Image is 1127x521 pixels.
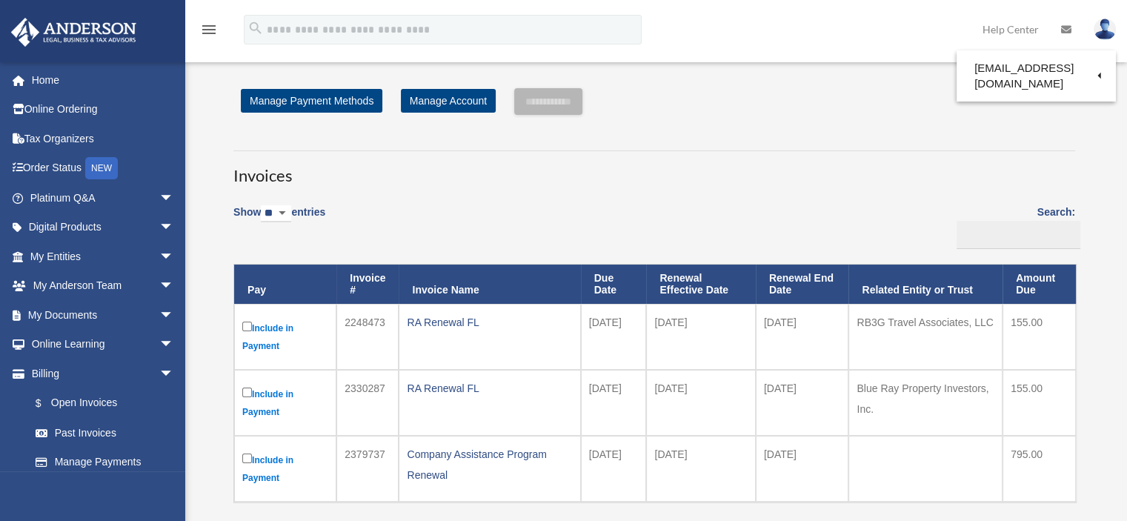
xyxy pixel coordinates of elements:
[10,330,196,359] a: Online Learningarrow_drop_down
[10,124,196,153] a: Tax Organizers
[159,330,189,360] span: arrow_drop_down
[234,265,336,305] th: Pay: activate to sort column descending
[1003,304,1076,370] td: 155.00
[756,304,849,370] td: [DATE]
[336,370,399,436] td: 2330287
[646,436,755,502] td: [DATE]
[336,304,399,370] td: 2248473
[242,322,252,331] input: Include in Payment
[159,242,189,272] span: arrow_drop_down
[646,265,755,305] th: Renewal Effective Date: activate to sort column ascending
[10,213,196,242] a: Digital Productsarrow_drop_down
[85,157,118,179] div: NEW
[21,448,189,477] a: Manage Payments
[44,394,51,413] span: $
[581,265,647,305] th: Due Date: activate to sort column ascending
[242,385,328,421] label: Include in Payment
[10,153,196,184] a: Order StatusNEW
[1094,19,1116,40] img: User Pic
[848,370,1003,436] td: Blue Ray Property Investors, Inc.
[407,378,572,399] div: RA Renewal FL
[581,304,647,370] td: [DATE]
[336,265,399,305] th: Invoice #: activate to sort column ascending
[159,300,189,331] span: arrow_drop_down
[10,183,196,213] a: Platinum Q&Aarrow_drop_down
[261,205,291,222] select: Showentries
[848,304,1003,370] td: RB3G Travel Associates, LLC
[159,359,189,389] span: arrow_drop_down
[10,271,196,301] a: My Anderson Teamarrow_drop_down
[200,26,218,39] a: menu
[159,183,189,213] span: arrow_drop_down
[1003,370,1076,436] td: 155.00
[233,150,1075,188] h3: Invoices
[646,370,755,436] td: [DATE]
[10,95,196,125] a: Online Ordering
[756,436,849,502] td: [DATE]
[581,370,647,436] td: [DATE]
[10,300,196,330] a: My Documentsarrow_drop_down
[407,444,572,485] div: Company Assistance Program Renewal
[242,388,252,397] input: Include in Payment
[646,304,755,370] td: [DATE]
[756,265,849,305] th: Renewal End Date: activate to sort column ascending
[21,388,182,419] a: $Open Invoices
[233,203,325,237] label: Show entries
[336,436,399,502] td: 2379737
[581,436,647,502] td: [DATE]
[200,21,218,39] i: menu
[242,451,328,487] label: Include in Payment
[242,319,328,355] label: Include in Payment
[159,213,189,243] span: arrow_drop_down
[10,242,196,271] a: My Entitiesarrow_drop_down
[241,89,382,113] a: Manage Payment Methods
[848,265,1003,305] th: Related Entity or Trust: activate to sort column ascending
[951,203,1075,249] label: Search:
[10,65,196,95] a: Home
[242,454,252,463] input: Include in Payment
[957,221,1080,249] input: Search:
[247,20,264,36] i: search
[399,265,580,305] th: Invoice Name: activate to sort column ascending
[401,89,496,113] a: Manage Account
[1003,265,1076,305] th: Amount Due: activate to sort column ascending
[1003,436,1076,502] td: 795.00
[957,54,1116,98] a: [EMAIL_ADDRESS][DOMAIN_NAME]
[10,359,189,388] a: Billingarrow_drop_down
[21,418,189,448] a: Past Invoices
[407,312,572,333] div: RA Renewal FL
[756,370,849,436] td: [DATE]
[7,18,141,47] img: Anderson Advisors Platinum Portal
[159,271,189,302] span: arrow_drop_down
